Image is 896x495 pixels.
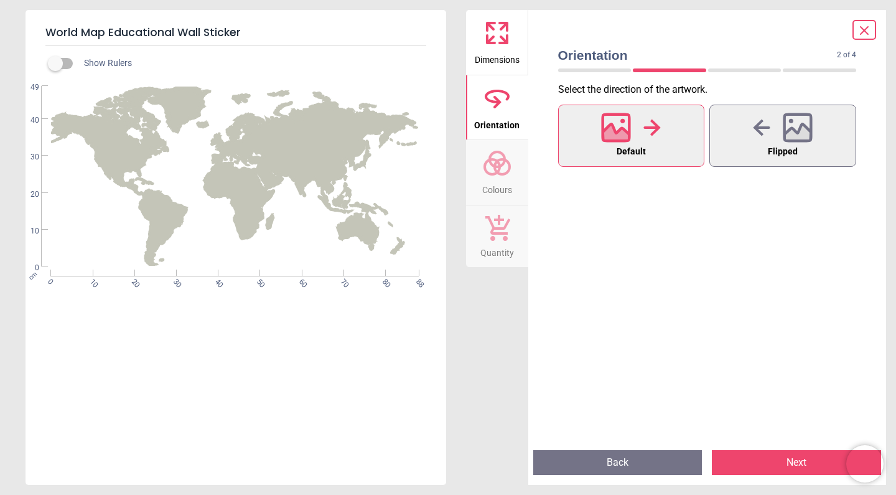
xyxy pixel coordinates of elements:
span: 40 [212,277,220,285]
span: Quantity [480,241,514,260]
span: 0 [16,263,39,273]
span: 20 [129,277,137,285]
span: 60 [296,277,304,285]
span: 2 of 4 [837,50,856,60]
span: Colours [482,178,512,197]
span: Flipped [768,144,798,160]
button: Default [558,105,705,167]
button: Flipped [709,105,856,167]
button: Colours [466,140,528,205]
span: 40 [16,115,39,126]
span: 50 [254,277,262,285]
span: 70 [338,277,346,285]
span: 20 [16,189,39,200]
div: Show Rulers [55,56,446,71]
span: 10 [16,226,39,237]
span: Default [617,144,646,160]
button: Back [533,450,702,475]
span: Orientation [474,113,520,132]
span: 88 [413,277,421,285]
span: Dimensions [475,48,520,67]
button: Dimensions [466,10,528,75]
span: 10 [87,277,95,285]
span: 80 [380,277,388,285]
span: 30 [170,277,179,285]
span: cm [27,270,39,281]
button: Next [712,450,881,475]
iframe: Brevo live chat [846,445,884,483]
span: 0 [45,277,53,285]
p: Select the direction of the artwork . [558,83,867,97]
button: Quantity [466,205,528,268]
span: Orientation [558,46,838,64]
h5: World Map Educational Wall Sticker [45,20,426,46]
button: Orientation [466,75,528,140]
span: 49 [16,82,39,93]
span: 30 [16,152,39,163]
